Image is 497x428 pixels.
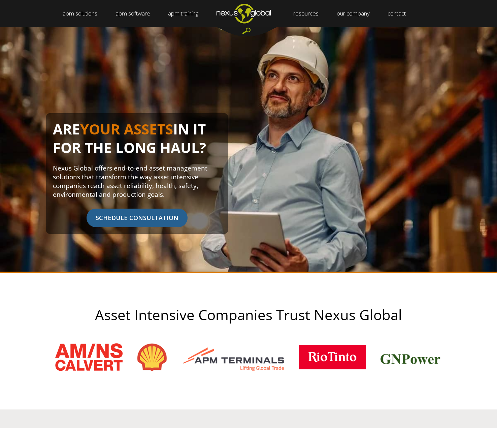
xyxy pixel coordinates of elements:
span: SCHEDULE CONSULTATION [87,209,188,227]
img: shell-logo [136,342,169,372]
img: amns_logo [55,343,123,371]
h1: ARE IN IT FOR THE LONG HAUL? [53,120,221,164]
img: client_logos_gnpower [379,342,442,372]
h2: Asset Intensive Companies Trust Nexus Global [30,307,467,323]
img: rio_tinto [299,345,366,369]
p: Nexus Global offers end-to-end asset management solutions that transform the way asset intensive ... [53,164,221,199]
img: apm-terminals-logo [182,342,285,372]
span: YOUR ASSETS [80,119,173,139]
